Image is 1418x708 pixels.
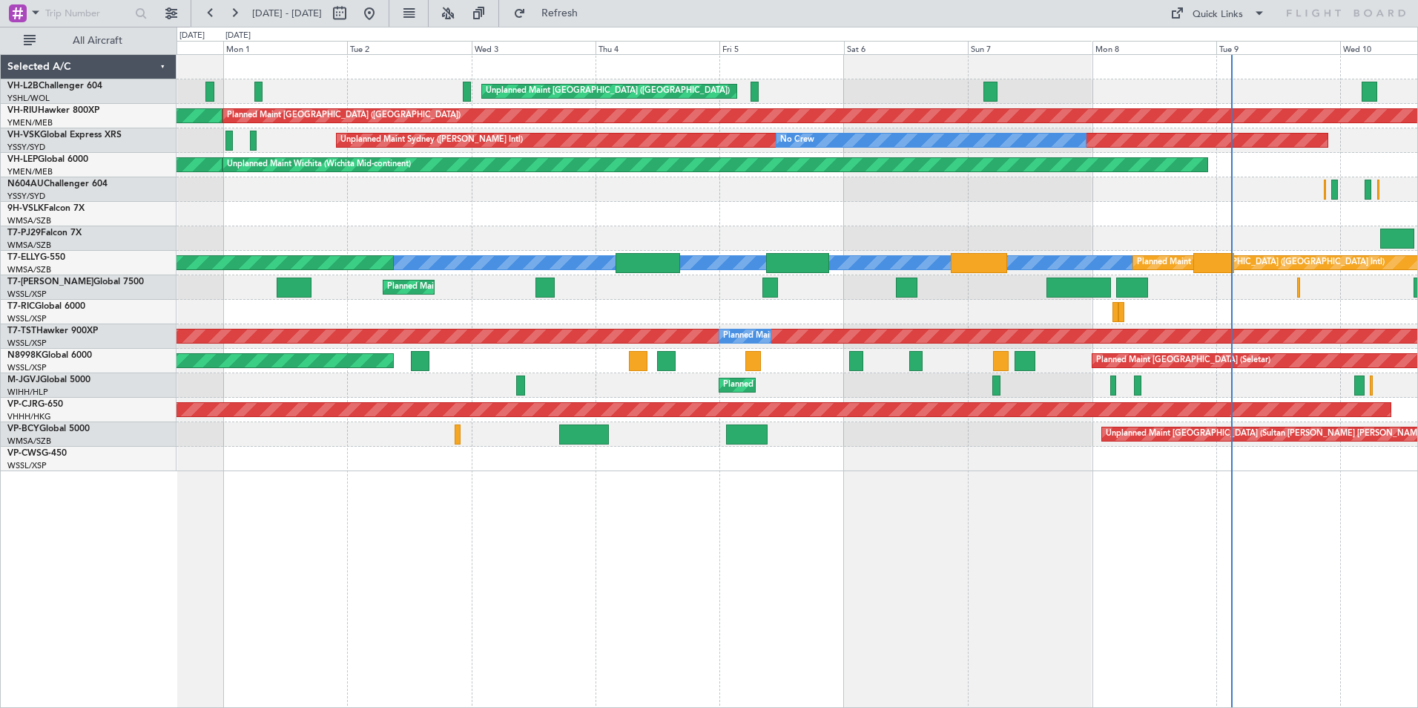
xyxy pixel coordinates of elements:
span: T7-TST [7,327,36,335]
span: T7-[PERSON_NAME] [7,278,93,286]
a: VH-LEPGlobal 6000 [7,155,88,164]
button: Quick Links [1163,1,1273,25]
span: VP-CWS [7,449,42,458]
span: VP-BCY [7,425,39,433]
a: VHHH/HKG [7,411,51,422]
a: VH-RIUHawker 800XP [7,106,99,115]
div: Tue 9 [1216,41,1340,54]
a: T7-[PERSON_NAME]Global 7500 [7,278,144,286]
div: Tue 2 [347,41,471,54]
a: WSSL/XSP [7,460,47,471]
a: N8998KGlobal 6000 [7,351,92,360]
a: WMSA/SZB [7,215,51,226]
a: YSSY/SYD [7,191,45,202]
span: All Aircraft [39,36,156,46]
span: VH-LEP [7,155,38,164]
div: Mon 8 [1092,41,1216,54]
a: YMEN/MEB [7,117,53,128]
button: All Aircraft [16,29,161,53]
div: Unplanned Maint Sydney ([PERSON_NAME] Intl) [340,129,523,151]
div: [DATE] [225,30,251,42]
span: M-JGVJ [7,376,40,384]
a: YSSY/SYD [7,142,45,153]
div: Planned Maint [GEOGRAPHIC_DATA] ([GEOGRAPHIC_DATA]) [227,105,461,127]
a: WMSA/SZB [7,436,51,447]
a: YMEN/MEB [7,166,53,177]
span: VP-CJR [7,400,38,409]
a: N604AUChallenger 604 [7,180,108,189]
div: Planned Maint Dubai (Al Maktoum Intl) [387,276,533,298]
span: 9H-VSLK [7,204,44,213]
a: WMSA/SZB [7,240,51,251]
span: VH-VSK [7,131,40,140]
a: WIHH/HLP [7,387,48,398]
div: Quick Links [1193,7,1243,22]
a: VP-CWSG-450 [7,449,67,458]
a: T7-PJ29Falcon 7X [7,229,82,237]
a: VH-L2BChallenger 604 [7,82,102,91]
span: T7-RIC [7,302,35,311]
a: WSSL/XSP [7,362,47,373]
div: Wed 3 [472,41,596,54]
div: Mon 1 [223,41,347,54]
a: YSHL/WOL [7,93,50,104]
span: VH-RIU [7,106,38,115]
span: Refresh [529,8,591,19]
a: T7-TSTHawker 900XP [7,327,98,335]
div: Planned Maint [GEOGRAPHIC_DATA] ([GEOGRAPHIC_DATA] Intl) [1137,252,1385,274]
div: Sat 6 [844,41,968,54]
span: [DATE] - [DATE] [252,7,322,20]
button: Refresh [507,1,596,25]
a: M-JGVJGlobal 5000 [7,376,90,384]
a: T7-RICGlobal 6000 [7,302,85,311]
a: VP-CJRG-650 [7,400,63,409]
a: WMSA/SZB [7,264,51,275]
span: T7-PJ29 [7,229,41,237]
a: VH-VSKGlobal Express XRS [7,131,122,140]
span: VH-L2B [7,82,39,91]
div: Unplanned Maint Wichita (Wichita Mid-continent) [227,154,411,176]
div: Planned Maint [GEOGRAPHIC_DATA] (Seletar) [1096,350,1270,372]
a: 9H-VSLKFalcon 7X [7,204,85,213]
a: VP-BCYGlobal 5000 [7,425,90,433]
span: T7-ELLY [7,253,40,262]
span: N8998K [7,351,42,360]
div: Sun 7 [968,41,1092,54]
a: WSSL/XSP [7,313,47,324]
div: Unplanned Maint [GEOGRAPHIC_DATA] ([GEOGRAPHIC_DATA]) [486,80,730,102]
div: Thu 4 [596,41,719,54]
span: N604AU [7,180,44,189]
div: [DATE] [179,30,205,42]
div: Planned Maint [723,325,777,347]
a: WSSL/XSP [7,338,47,349]
input: Trip Number [45,2,131,24]
a: WSSL/XSP [7,289,47,300]
a: T7-ELLYG-550 [7,253,65,262]
div: Fri 5 [719,41,843,54]
div: Planned Maint [GEOGRAPHIC_DATA] (Seletar) [723,374,897,396]
div: No Crew [780,129,814,151]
